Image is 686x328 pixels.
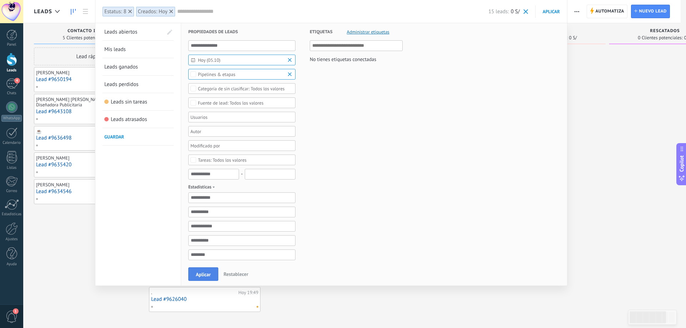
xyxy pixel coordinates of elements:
[104,23,163,40] a: Leads abiertos
[1,42,22,47] div: Panel
[104,41,172,58] a: Mis leads
[1,91,22,96] div: Chats
[241,169,243,179] span: -
[310,55,376,64] div: No tienes etiquetas conectadas
[104,93,172,110] a: Leads sin tareas
[103,41,174,58] li: Mis leads
[1,189,22,193] div: Correo
[198,57,292,63] span: Hoy (05.10)
[198,86,285,91] div: Todos los valores
[1,115,22,122] div: WhatsApp
[104,111,172,128] a: Leads atrasados
[188,23,238,41] span: Propiedades de leads
[196,272,211,277] span: Aplicar
[188,183,217,191] span: Estadísticas
[111,99,147,105] span: Leads sin tareas
[104,64,138,70] span: Leads ganados
[104,76,172,93] a: Leads perdidos
[104,8,126,15] div: Estatus: 8
[103,111,174,128] li: Leads atrasados
[1,68,22,73] div: Leads
[543,9,560,15] span: Aplicar
[14,78,20,84] span: 4
[1,141,22,145] div: Calendario
[104,46,126,53] span: Mis leads
[104,29,137,35] span: Leads abiertos
[103,128,174,146] li: Guardar
[103,93,174,111] li: Leads sin tareas
[103,23,174,41] li: Leads abiertos
[111,116,147,123] span: Leads atrasados
[1,262,22,267] div: Ayuda
[104,117,109,122] span: Leads atrasados
[13,308,19,314] span: 1
[1,237,22,242] div: Ajustes
[198,157,247,163] div: Todos los valores
[1,166,22,170] div: Listas
[198,100,264,106] div: Todos los valores
[104,100,109,104] span: Leads sin tareas
[198,72,235,77] div: Pipelines & etapas
[188,267,218,281] button: Aplicar
[103,58,174,76] li: Leads ganados
[104,58,172,75] a: Leads ganados
[138,8,168,15] div: Creados: Hoy
[536,5,563,18] button: Aplicar
[310,23,333,41] span: Etiquetas
[104,128,172,145] a: Guardar
[103,76,174,93] li: Leads perdidos
[678,155,685,172] span: Copilot
[1,212,22,217] div: Estadísticas
[104,81,139,88] span: Leads perdidos
[104,134,124,140] span: Guardar
[488,8,509,15] span: 15 leads:
[347,30,389,34] span: Administrar etiquetas
[511,8,520,15] span: 0 S/
[221,269,251,279] button: Restablecer
[224,271,248,277] span: Restablecer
